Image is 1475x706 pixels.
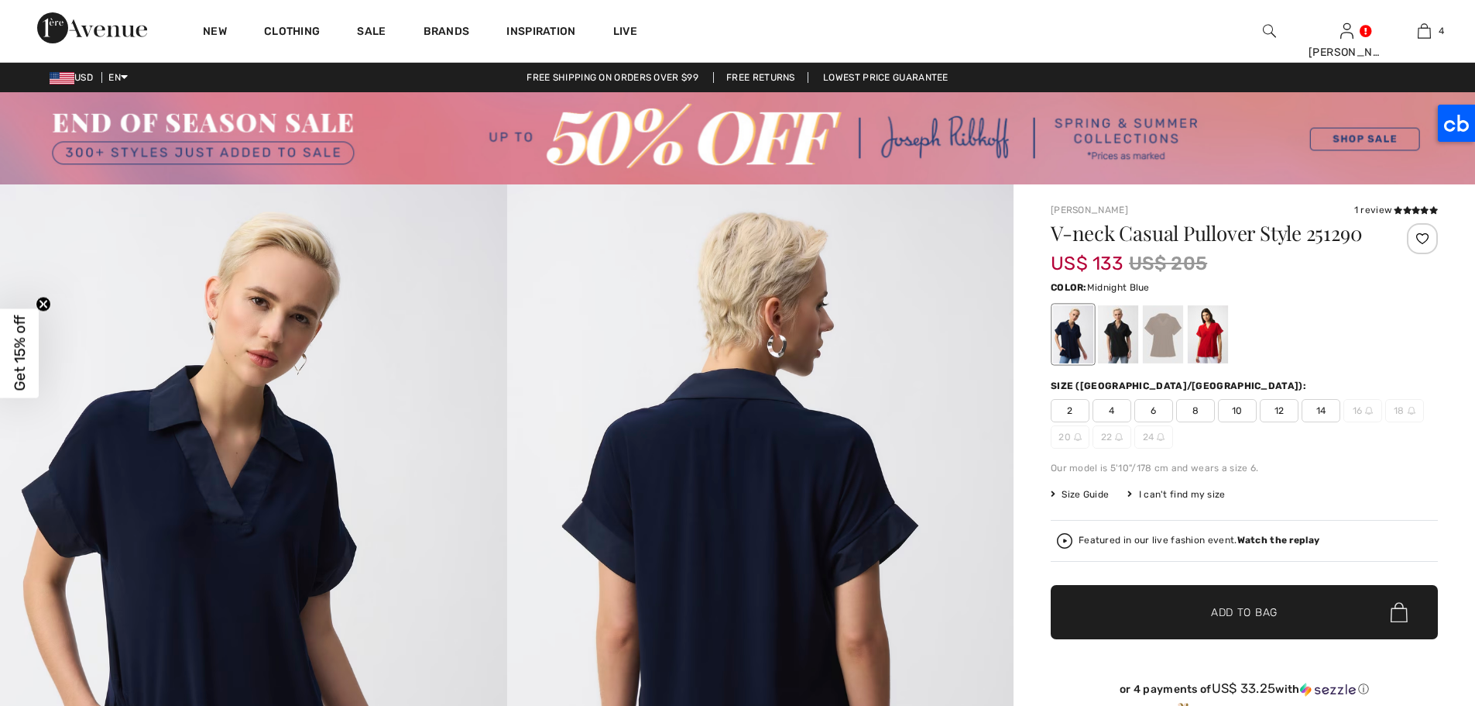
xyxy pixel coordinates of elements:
span: EN [108,72,128,83]
div: Size ([GEOGRAPHIC_DATA]/[GEOGRAPHIC_DATA]): [1051,379,1309,393]
span: 8 [1176,399,1215,422]
a: Free shipping on orders over $99 [514,72,711,83]
div: or 4 payments of with [1051,681,1438,697]
a: 4 [1386,22,1462,40]
img: ring-m.svg [1115,433,1123,441]
span: 20 [1051,425,1089,449]
img: My Info [1340,22,1353,40]
img: 1ère Avenue [37,12,147,43]
a: Brands [424,25,470,41]
span: Add to Bag [1211,604,1278,621]
div: 1 review [1354,203,1438,217]
div: Moonstone [1143,305,1183,363]
h1: V-neck Casual Pullover Style 251290 [1051,223,1374,243]
span: 22 [1093,425,1131,449]
div: or 4 payments ofUS$ 33.25withSezzle Click to learn more about Sezzle [1051,681,1438,702]
strong: Watch the replay [1237,535,1320,546]
a: Clothing [264,25,320,41]
span: 16 [1343,399,1382,422]
div: [PERSON_NAME] [1309,44,1384,60]
img: Watch the replay [1057,533,1072,549]
span: Inspiration [506,25,575,41]
span: USD [50,72,99,83]
span: US$ 33.25 [1212,680,1276,696]
div: Radiant red [1188,305,1228,363]
img: Sezzle [1300,683,1356,697]
img: US Dollar [50,72,74,84]
img: ring-m.svg [1365,407,1373,415]
img: search the website [1263,22,1276,40]
span: Size Guide [1051,487,1109,501]
span: 6 [1134,399,1173,422]
span: US$ 205 [1129,250,1207,277]
a: Sign In [1340,23,1353,38]
a: Free Returns [713,72,808,83]
span: 10 [1218,399,1257,422]
a: Sale [357,25,386,41]
a: Lowest Price Guarantee [811,72,961,83]
button: Add to Bag [1051,585,1438,639]
span: 24 [1134,425,1173,449]
div: Our model is 5'10"/178 cm and wears a size 6. [1051,461,1438,475]
span: 12 [1260,399,1298,422]
a: [PERSON_NAME] [1051,205,1128,215]
a: Live [613,23,637,40]
span: Get 15% off [11,315,29,391]
img: ring-m.svg [1157,433,1165,441]
img: My Bag [1418,22,1431,40]
img: ring-m.svg [1408,407,1415,415]
span: US$ 133 [1051,237,1123,274]
div: Featured in our live fashion event. [1079,536,1319,546]
span: Midnight Blue [1087,282,1150,293]
iframe: Opens a widget where you can find more information [1376,590,1460,629]
span: 2 [1051,399,1089,422]
img: ring-m.svg [1074,433,1082,441]
span: 4 [1439,24,1444,38]
button: Close teaser [36,296,51,312]
div: Midnight Blue [1053,305,1093,363]
span: 4 [1093,399,1131,422]
span: 18 [1385,399,1424,422]
div: Black [1098,305,1138,363]
span: 14 [1302,399,1340,422]
div: I can't find my size [1127,487,1225,501]
span: Color: [1051,282,1087,293]
a: New [203,25,227,41]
